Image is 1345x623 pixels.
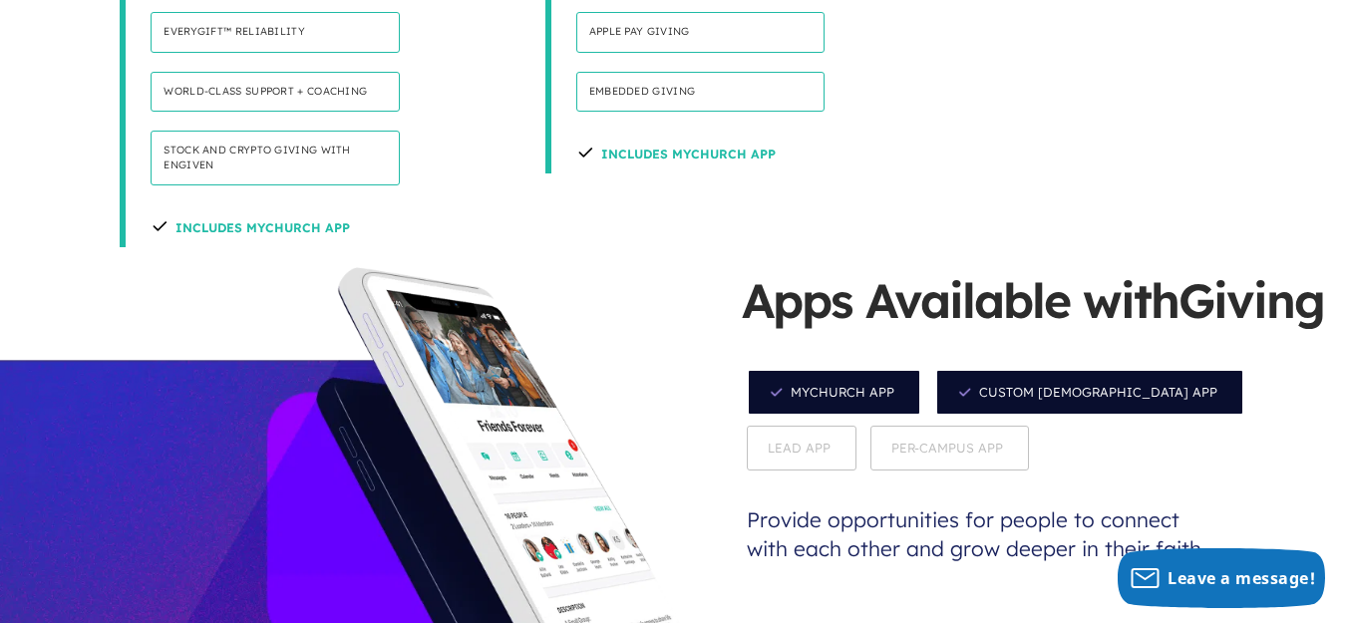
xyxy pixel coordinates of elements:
button: Leave a message! [1118,548,1325,608]
h5: Apps Available with [742,267,1340,364]
span: Leave a message! [1168,567,1315,589]
h4: Apple Pay Giving [576,12,826,53]
h4: Includes Mychurch App [576,131,776,172]
span: MyChurch App [747,369,921,416]
span: Giving [1178,270,1324,330]
h4: Everygift™ Reliability [151,12,400,53]
h4: Includes MyChurch App [151,204,350,246]
h4: Stock and Crypto Giving with Engiven [151,131,400,185]
span: Per-Campus App [870,426,1029,470]
span: Lead App [747,426,856,470]
p: Provide opportunities for people to connect with each other and grow deeper in their faith [742,475,1220,593]
span: Custom [DEMOGRAPHIC_DATA] App [935,369,1244,416]
h4: World-class support + coaching [151,72,400,113]
h4: Embedded Giving [576,72,826,113]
